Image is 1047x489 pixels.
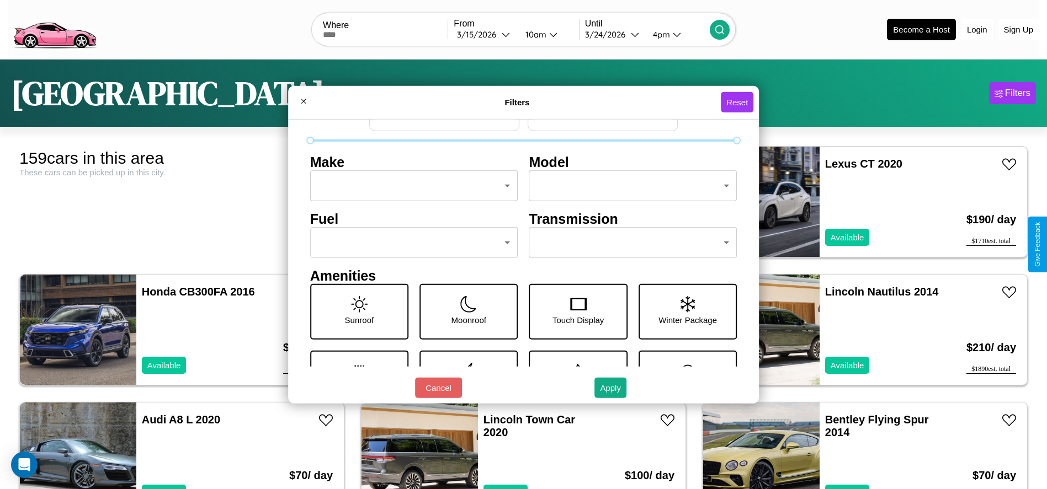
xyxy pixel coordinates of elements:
div: $ 1890 est. total [966,365,1016,374]
p: Sunroof [345,312,374,327]
div: These cars can be picked up in this city. [19,168,344,177]
h3: $ 190 / day [966,202,1016,237]
button: Sign Up [998,19,1039,40]
button: 4pm [644,29,710,40]
div: Open Intercom Messenger [11,452,38,478]
label: Until [585,19,710,29]
div: 10am [520,29,549,40]
div: Give Feedback [1034,222,1041,267]
label: From [454,19,578,29]
div: $ 1530 est. total [283,365,333,374]
button: Login [961,19,993,40]
button: 3/15/2026 [454,29,516,40]
a: Lincoln Nautilus 2014 [825,286,939,298]
button: Reset [721,92,753,112]
img: logo [8,6,101,51]
p: Touch Display [552,312,604,327]
div: 159 cars in this area [19,149,344,168]
a: Honda CB300FA 2016 [142,286,255,298]
p: Winter Package [658,312,717,327]
button: Cancel [415,378,462,398]
button: Apply [594,378,626,398]
p: Available [831,358,864,373]
div: 4pm [647,29,673,40]
div: $ 1710 est. total [966,237,1016,246]
h3: $ 170 / day [283,330,333,365]
p: Available [147,358,181,373]
a: Lexus CT 2020 [825,158,902,170]
h4: Transmission [529,211,737,227]
p: Moonroof [451,312,486,327]
h4: Filters [313,98,721,107]
div: 3 / 24 / 2026 [585,29,631,40]
h4: Model [529,154,737,170]
div: Filters [1005,88,1030,99]
label: Where [323,20,448,30]
button: Filters [989,82,1036,104]
a: Bentley Flying Spur 2014 [825,413,929,438]
a: Lincoln Town Car 2020 [483,413,575,438]
button: 10am [517,29,579,40]
h4: Make [310,154,518,170]
p: Available [831,230,864,245]
h3: $ 210 / day [966,330,1016,365]
button: Become a Host [887,19,956,40]
h4: Amenities [310,267,737,283]
h4: Fuel [310,211,518,227]
h1: [GEOGRAPHIC_DATA] [11,71,325,116]
a: Audi A8 L 2020 [142,413,220,426]
div: 3 / 15 / 2026 [457,29,502,40]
